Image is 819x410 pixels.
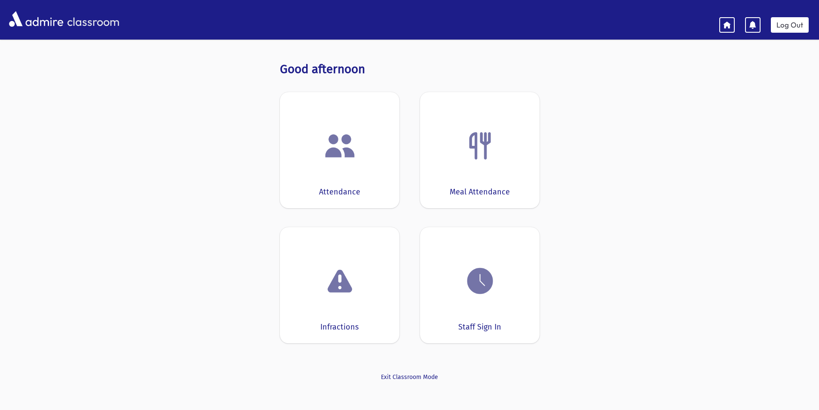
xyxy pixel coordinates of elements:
[324,129,356,162] img: users.png
[65,8,120,31] span: classroom
[280,62,540,77] h3: Good afternoon
[7,9,65,29] img: AdmirePro
[280,373,540,382] a: Exit Classroom Mode
[458,321,501,333] div: Staff Sign In
[319,186,360,198] div: Attendance
[450,186,510,198] div: Meal Attendance
[464,129,497,162] img: Fork.png
[464,265,497,297] img: clock.png
[320,321,359,333] div: Infractions
[771,17,809,33] a: Log Out
[324,266,356,299] img: exclamation.png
